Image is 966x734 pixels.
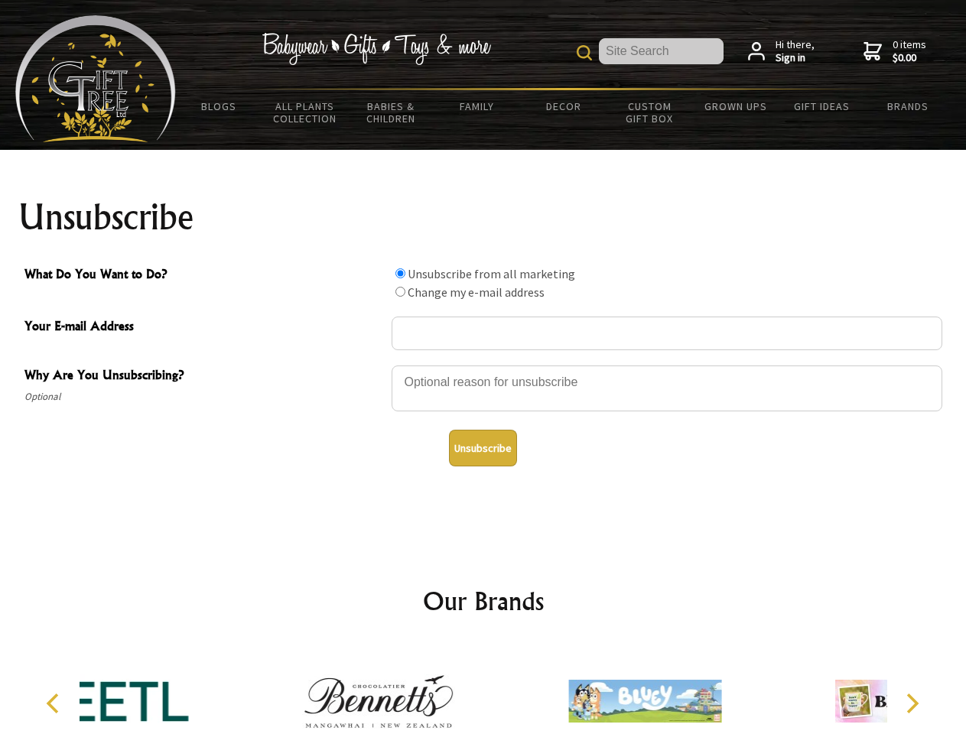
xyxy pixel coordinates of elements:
[776,51,815,65] strong: Sign in
[395,287,405,297] input: What Do You Want to Do?
[392,365,942,411] textarea: Why Are You Unsubscribing?
[607,90,693,135] a: Custom Gift Box
[577,45,592,60] img: product search
[520,90,607,122] a: Decor
[408,284,545,300] label: Change my e-mail address
[262,33,491,65] img: Babywear - Gifts - Toys & more
[24,388,384,406] span: Optional
[865,90,951,122] a: Brands
[24,365,384,388] span: Why Are You Unsubscribing?
[893,37,926,65] span: 0 items
[434,90,521,122] a: Family
[895,687,929,720] button: Next
[176,90,262,122] a: BLOGS
[24,317,384,339] span: Your E-mail Address
[31,583,936,619] h2: Our Brands
[15,15,176,142] img: Babyware - Gifts - Toys and more...
[395,268,405,278] input: What Do You Want to Do?
[18,199,948,235] h1: Unsubscribe
[24,265,384,287] span: What Do You Want to Do?
[692,90,779,122] a: Grown Ups
[779,90,865,122] a: Gift Ideas
[392,317,942,350] input: Your E-mail Address
[864,38,926,65] a: 0 items$0.00
[449,430,517,466] button: Unsubscribe
[893,51,926,65] strong: $0.00
[748,38,815,65] a: Hi there,Sign in
[408,266,575,281] label: Unsubscribe from all marketing
[776,38,815,65] span: Hi there,
[599,38,724,64] input: Site Search
[348,90,434,135] a: Babies & Children
[38,687,72,720] button: Previous
[262,90,349,135] a: All Plants Collection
